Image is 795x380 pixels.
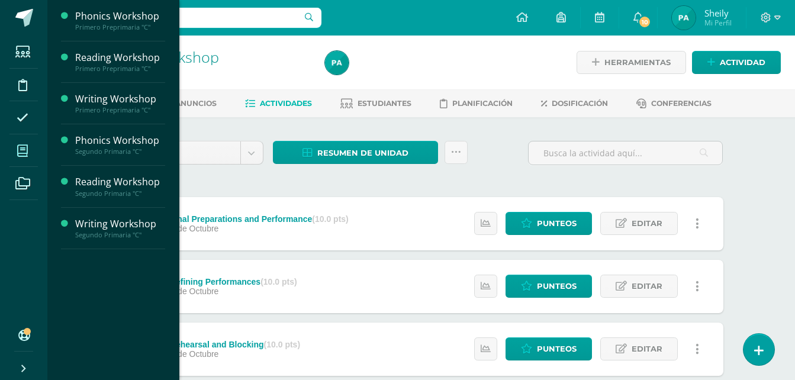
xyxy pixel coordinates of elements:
a: Reading WorkshopPrimero Preprimaria "C" [75,51,165,73]
span: Mi Perfil [704,18,732,28]
div: Segundo Primaria "C" [75,189,165,198]
span: Editar [632,275,662,297]
a: Actividades [245,94,312,113]
span: Conferencias [651,99,712,108]
span: 11 de Octubre [166,286,219,296]
div: Segundo Primaria "C" [75,147,165,156]
a: Unidad 4 [120,141,263,164]
span: Dosificación [552,99,608,108]
strong: (10.0 pts) [264,340,300,349]
a: Planificación [440,94,513,113]
div: Primero Preprimaria "C" [75,23,165,31]
a: Actividad [692,51,781,74]
span: Unidad 4 [129,141,231,164]
div: Writing Workshop [75,217,165,231]
img: b0c5a64c46d61fd28d8de184b3c78043.png [325,51,349,75]
a: Punteos [506,337,592,360]
div: Primero Preprimaria "C" [75,65,165,73]
span: 11 de Octubre [166,349,219,359]
a: Punteos [506,212,592,235]
a: Estudiantes [340,94,411,113]
span: Estudiantes [358,99,411,108]
span: Punteos [537,212,577,234]
span: Herramientas [604,51,671,73]
a: Herramientas [577,51,686,74]
h1: Reading Workshop [92,49,311,65]
span: Anuncios [175,99,217,108]
input: Busca la actividad aquí... [529,141,722,165]
a: Resumen de unidad [273,141,438,164]
span: Editar [632,212,662,234]
span: Punteos [537,338,577,360]
a: Reading WorkshopSegundo Primaria "C" [75,175,165,197]
a: Punteos [506,275,592,298]
div: Writing Workshop [75,92,165,106]
img: b0c5a64c46d61fd28d8de184b3c78043.png [672,6,696,30]
a: Writing WorkshopSegundo Primaria "C" [75,217,165,239]
div: Segundo Primaria "C" [75,231,165,239]
span: 10 [638,15,651,28]
input: Busca un usuario... [55,8,321,28]
a: Writing WorkshopPrimero Preprimaria "C" [75,92,165,114]
span: Planificación [452,99,513,108]
div: Reading Workshop [75,51,165,65]
span: Actividad [720,51,765,73]
div: Segundo Primaria 'C' [92,65,311,76]
span: Resumen de unidad [317,142,408,164]
div: Phonics Workshop [75,9,165,23]
strong: (10.0 pts) [260,277,297,286]
div: Phase 1: Rehearsal and Blocking [133,340,300,349]
span: Sheily [704,7,732,19]
a: Conferencias [636,94,712,113]
span: Punteos [537,275,577,297]
a: Phonics WorkshopSegundo Primaria "C" [75,134,165,156]
span: 11 de Octubre [166,224,219,233]
a: Anuncios [159,94,217,113]
div: Reading Workshop [75,175,165,189]
div: Primero Preprimaria "C" [75,106,165,114]
a: Dosificación [541,94,608,113]
span: Actividades [260,99,312,108]
div: Phase 3: Final Preparations and Performance [133,214,348,224]
a: Phonics WorkshopPrimero Preprimaria "C" [75,9,165,31]
div: Phonics Workshop [75,134,165,147]
div: Phase 2: Refining Performances [133,277,297,286]
strong: (10.0 pts) [312,214,348,224]
span: Editar [632,338,662,360]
